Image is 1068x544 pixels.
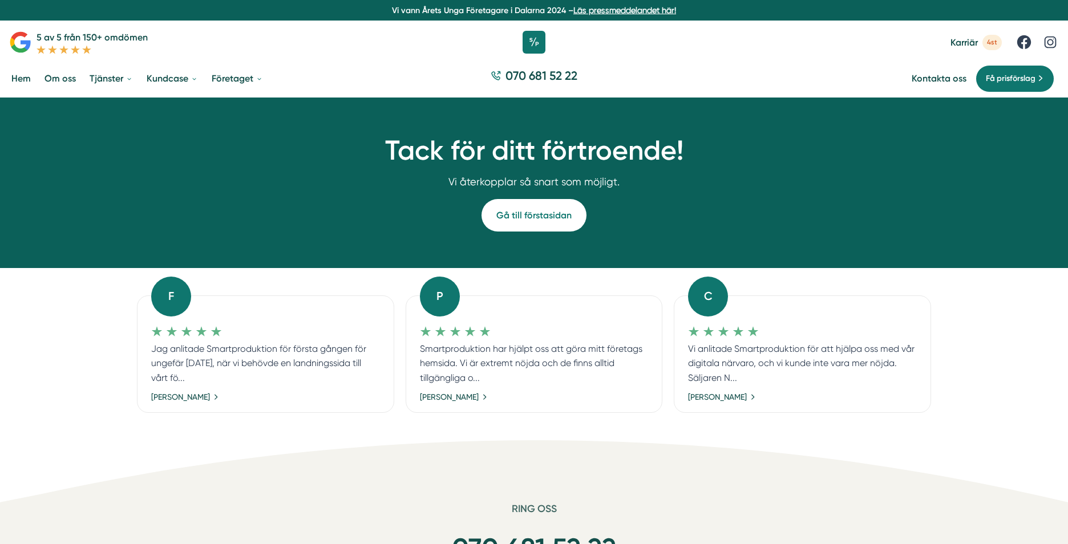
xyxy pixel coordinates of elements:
[986,72,1035,85] span: Få prisförslag
[151,342,380,385] p: Jag anlitade Smartproduktion för första gången för ungefär [DATE], när vi behövde en landningssid...
[420,277,460,316] div: P
[151,277,191,316] div: F
[950,37,978,48] span: Karriär
[144,64,200,93] a: Kundcase
[482,199,586,232] a: Gå till förstasidan
[688,277,728,316] div: C
[688,342,917,385] p: Vi anlitade Smartproduktion för att hjälpa oss med vår digitala närvaro, och vi kunde inte vara m...
[486,67,582,90] a: 070 681 52 22
[420,342,649,385] p: Smartproduktion har hjälpt oss att göra mitt företags hemsida. Vi är extremt nöjda och de finns a...
[976,65,1054,92] a: Få prisförslag
[950,35,1002,50] a: Karriär 4st
[37,30,148,44] p: 5 av 5 från 150+ omdömen
[151,391,219,403] a: [PERSON_NAME]
[272,134,796,167] h1: Tack för ditt förtroende!
[315,502,753,524] h6: Ring oss
[87,64,135,93] a: Tjänster
[688,391,755,403] a: [PERSON_NAME]
[982,35,1002,50] span: 4st
[420,391,487,403] a: [PERSON_NAME]
[5,5,1063,16] p: Vi vann Årets Unga Företagare i Dalarna 2024 –
[9,64,33,93] a: Hem
[272,174,796,190] p: Vi återkopplar så snart som möjligt.
[912,73,966,84] a: Kontakta oss
[573,6,676,15] a: Läs pressmeddelandet här!
[209,64,265,93] a: Företaget
[42,64,78,93] a: Om oss
[505,67,577,84] span: 070 681 52 22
